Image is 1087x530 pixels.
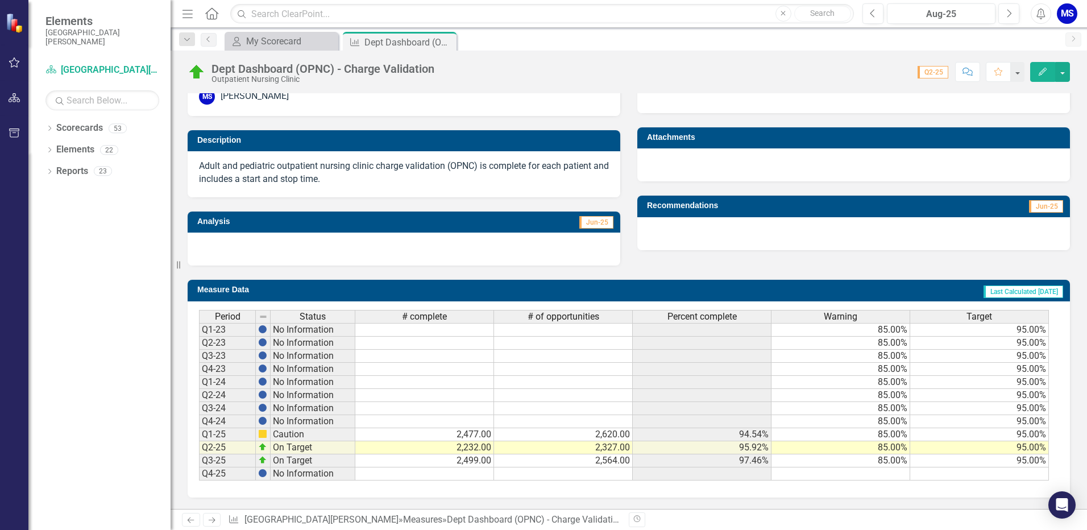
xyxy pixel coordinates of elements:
img: BgCOk07PiH71IgAAAABJRU5ErkJggg== [258,325,267,334]
td: Q3-24 [199,402,256,415]
td: 85.00% [771,454,910,467]
img: BgCOk07PiH71IgAAAABJRU5ErkJggg== [258,403,267,412]
span: Q2-25 [918,66,948,78]
td: 85.00% [771,428,910,441]
a: My Scorecard [227,34,335,48]
a: Elements [56,143,94,156]
td: 95.00% [910,428,1049,441]
td: 85.00% [771,363,910,376]
button: MS [1057,3,1077,24]
span: Percent complete [667,312,737,322]
td: 2,564.00 [494,454,633,467]
h3: Recommendations [647,201,926,210]
img: BgCOk07PiH71IgAAAABJRU5ErkJggg== [258,364,267,373]
span: Warning [824,312,857,322]
span: Jun-25 [579,216,613,229]
td: 95.00% [910,389,1049,402]
img: BgCOk07PiH71IgAAAABJRU5ErkJggg== [258,338,267,347]
div: MS [199,89,215,105]
span: # of opportunities [528,312,599,322]
a: [GEOGRAPHIC_DATA][PERSON_NAME] [244,514,399,525]
span: Jun-25 [1029,200,1063,213]
img: BgCOk07PiH71IgAAAABJRU5ErkJggg== [258,416,267,425]
a: Measures [403,514,442,525]
span: Elements [45,14,159,28]
div: Open Intercom Messenger [1048,491,1076,519]
td: On Target [271,454,355,467]
div: Dept Dashboard (OPNC) - Charge Validation [211,63,434,75]
td: No Information [271,337,355,350]
td: Q1-24 [199,376,256,389]
td: 2,620.00 [494,428,633,441]
div: 53 [109,123,127,133]
td: Q2-24 [199,389,256,402]
td: 85.00% [771,389,910,402]
td: No Information [271,402,355,415]
div: My Scorecard [246,34,335,48]
input: Search ClearPoint... [230,4,854,24]
td: No Information [271,363,355,376]
img: 8DAGhfEEPCf229AAAAAElFTkSuQmCC [259,312,268,321]
td: No Information [271,376,355,389]
a: [GEOGRAPHIC_DATA][PERSON_NAME] [45,64,159,77]
span: Status [300,312,326,322]
td: 97.46% [633,454,771,467]
td: 95.92% [633,441,771,454]
div: Outpatient Nursing Clinic [211,75,434,84]
td: 85.00% [771,415,910,428]
td: Q4-23 [199,363,256,376]
td: Q3-25 [199,454,256,467]
td: On Target [271,441,355,454]
td: No Information [271,350,355,363]
td: 85.00% [771,376,910,389]
td: 95.00% [910,363,1049,376]
span: Period [215,312,240,322]
img: BgCOk07PiH71IgAAAABJRU5ErkJggg== [258,351,267,360]
div: Dept Dashboard (OPNC) - Charge Validation [447,514,623,525]
div: Aug-25 [891,7,991,21]
td: 85.00% [771,350,910,363]
img: BgCOk07PiH71IgAAAABJRU5ErkJggg== [258,469,267,478]
h3: Attachments [647,133,1064,142]
td: 95.00% [910,323,1049,337]
td: 2,477.00 [355,428,494,441]
td: Caution [271,428,355,441]
td: 95.00% [910,441,1049,454]
td: Q4-25 [199,467,256,481]
td: 2,327.00 [494,441,633,454]
td: 95.00% [910,337,1049,350]
img: ClearPoint Strategy [6,13,26,33]
h3: Measure Data [197,285,536,294]
a: Scorecards [56,122,103,135]
img: zOikAAAAAElFTkSuQmCC [258,442,267,452]
td: 94.54% [633,428,771,441]
td: 85.00% [771,337,910,350]
td: 95.00% [910,376,1049,389]
td: Q3-23 [199,350,256,363]
td: 95.00% [910,350,1049,363]
div: » » [228,514,620,527]
td: 2,232.00 [355,441,494,454]
td: 2,499.00 [355,454,494,467]
td: Q1-23 [199,323,256,337]
input: Search Below... [45,90,159,110]
td: 85.00% [771,441,910,454]
small: [GEOGRAPHIC_DATA][PERSON_NAME] [45,28,159,47]
td: 85.00% [771,402,910,415]
button: Aug-25 [887,3,995,24]
td: 85.00% [771,323,910,337]
div: [PERSON_NAME] [221,90,289,103]
div: 22 [100,145,118,155]
td: Q1-25 [199,428,256,441]
td: No Information [271,467,355,481]
td: No Information [271,389,355,402]
span: # complete [402,312,447,322]
td: 95.00% [910,402,1049,415]
span: Search [810,9,835,18]
h3: Analysis [197,217,398,226]
a: Reports [56,165,88,178]
h3: Description [197,136,615,144]
td: Q2-25 [199,441,256,454]
img: On Target [188,63,206,81]
span: Last Calculated [DATE] [984,285,1063,298]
